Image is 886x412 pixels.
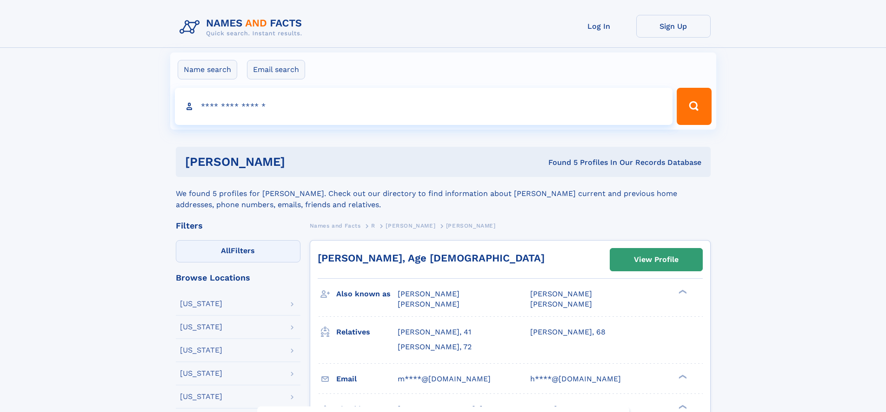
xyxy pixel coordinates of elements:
[676,404,687,410] div: ❯
[676,289,687,295] div: ❯
[336,371,398,387] h3: Email
[676,373,687,379] div: ❯
[398,342,472,352] a: [PERSON_NAME], 72
[636,15,711,38] a: Sign Up
[530,327,606,337] a: [PERSON_NAME], 68
[677,88,711,125] button: Search Button
[178,60,237,79] label: Name search
[371,222,375,229] span: R
[180,323,222,331] div: [US_STATE]
[417,157,701,168] div: Found 5 Profiles In Our Records Database
[221,246,231,255] span: All
[180,393,222,400] div: [US_STATE]
[386,220,435,231] a: [PERSON_NAME]
[530,300,592,308] span: [PERSON_NAME]
[180,300,222,307] div: [US_STATE]
[446,222,496,229] span: [PERSON_NAME]
[371,220,375,231] a: R
[530,289,592,298] span: [PERSON_NAME]
[176,274,300,282] div: Browse Locations
[318,252,545,264] a: [PERSON_NAME], Age [DEMOGRAPHIC_DATA]
[398,327,471,337] a: [PERSON_NAME], 41
[310,220,361,231] a: Names and Facts
[175,88,673,125] input: search input
[610,249,702,271] a: View Profile
[176,177,711,210] div: We found 5 profiles for [PERSON_NAME]. Check out our directory to find information about [PERSON_...
[176,222,300,230] div: Filters
[176,15,310,40] img: Logo Names and Facts
[180,347,222,354] div: [US_STATE]
[398,300,460,308] span: [PERSON_NAME]
[562,15,636,38] a: Log In
[180,370,222,377] div: [US_STATE]
[176,240,300,262] label: Filters
[185,156,417,168] h1: [PERSON_NAME]
[634,249,679,270] div: View Profile
[336,324,398,340] h3: Relatives
[336,286,398,302] h3: Also known as
[386,222,435,229] span: [PERSON_NAME]
[247,60,305,79] label: Email search
[398,289,460,298] span: [PERSON_NAME]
